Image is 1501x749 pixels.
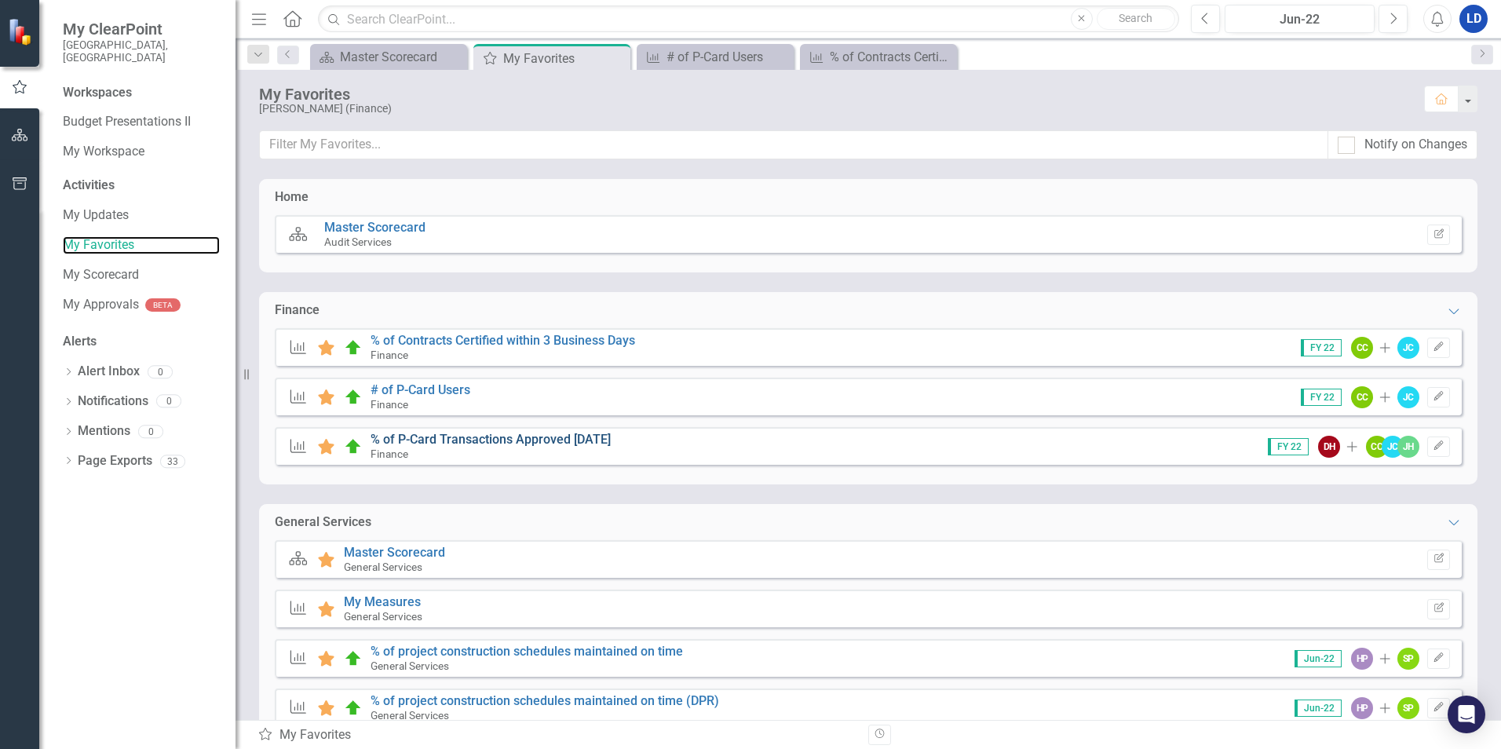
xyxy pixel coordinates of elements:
div: Notify on Changes [1364,136,1467,154]
div: SP [1397,697,1419,719]
button: Jun-22 [1225,5,1375,33]
div: 0 [156,395,181,408]
div: # of P-Card Users [667,47,790,67]
small: Finance [371,448,408,460]
a: # of P-Card Users [641,47,790,67]
span: FY 22 [1268,438,1309,455]
div: Open Intercom Messenger [1448,696,1485,733]
small: General Services [344,561,422,573]
span: FY 22 [1301,339,1342,356]
div: HP [1351,648,1373,670]
input: Search ClearPoint... [318,5,1179,33]
div: Jun-22 [1230,10,1369,29]
a: Master Scorecard [324,220,425,235]
div: SP [1397,648,1419,670]
a: Alert Inbox [78,363,140,381]
div: JH [1397,436,1419,458]
a: % of project construction schedules maintained on time (DPR) [371,693,719,708]
a: Master Scorecard [314,47,463,67]
a: My Approvals [63,296,139,314]
div: JC [1397,386,1419,408]
a: Budget Presentations II [63,113,220,131]
div: Master Scorecard [340,47,463,67]
button: LD [1459,5,1488,33]
div: HP [1351,697,1373,719]
a: % of P-Card Transactions Approved [DATE] [371,432,611,447]
img: ClearPoint Strategy [8,18,35,46]
small: Audit Services [324,236,392,248]
div: Finance [275,301,320,320]
div: My Favorites [259,86,1408,103]
div: Home [275,188,309,206]
a: My Scorecard [63,266,220,284]
span: Jun-22 [1295,650,1342,667]
small: General Services [371,659,449,672]
div: CC [1366,436,1388,458]
div: CC [1351,386,1373,408]
div: My Favorites [257,726,856,744]
div: My Favorites [503,49,626,68]
div: Alerts [63,333,220,351]
a: # of P-Card Users [371,382,470,397]
a: % of Contracts Certified within 3 Business Days [371,333,635,348]
div: 0 [138,425,163,438]
button: Search [1097,8,1175,30]
div: 33 [160,455,185,468]
a: My Workspace [63,143,220,161]
small: General Services [371,709,449,722]
a: My Updates [63,206,220,225]
div: JC [1382,436,1404,458]
span: Search [1119,12,1152,24]
span: Jun-22 [1295,700,1342,717]
div: JC [1397,337,1419,359]
a: My Favorites [63,236,220,254]
div: DH [1318,436,1340,458]
img: On Target [344,699,363,718]
span: My ClearPoint [63,20,220,38]
a: % of project construction schedules maintained on time [371,644,683,659]
a: Page Exports [78,452,152,470]
div: 0 [148,365,173,378]
small: Finance [371,349,408,361]
button: Set Home Page [1427,225,1450,245]
span: FY 22 [1301,389,1342,406]
input: Filter My Favorites... [259,130,1328,159]
img: On Target [344,388,363,407]
a: Mentions [78,422,130,440]
a: Master Scorecard [344,545,445,560]
img: On Target [344,338,363,357]
small: General Services [344,610,422,623]
a: % of Contracts Certified within 3 Business Days [804,47,953,67]
div: General Services [275,513,371,532]
a: Notifications [78,393,148,411]
small: Finance [371,398,408,411]
div: [PERSON_NAME] (Finance) [259,103,1408,115]
div: Workspaces [63,84,132,102]
div: % of Contracts Certified within 3 Business Days [830,47,953,67]
div: Activities [63,177,220,195]
a: My Measures [344,594,421,609]
small: [GEOGRAPHIC_DATA], [GEOGRAPHIC_DATA] [63,38,220,64]
div: BETA [145,298,181,312]
img: On Target [344,437,363,456]
div: CC [1351,337,1373,359]
img: On Target [344,649,363,668]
